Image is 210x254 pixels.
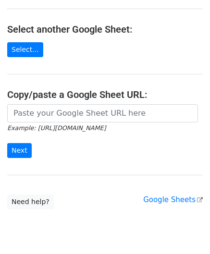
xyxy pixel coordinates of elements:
[7,42,43,57] a: Select...
[7,194,54,209] a: Need help?
[162,208,210,254] iframe: Chat Widget
[7,143,32,158] input: Next
[143,195,203,204] a: Google Sheets
[7,104,198,122] input: Paste your Google Sheet URL here
[7,24,203,35] h4: Select another Google Sheet:
[7,89,203,100] h4: Copy/paste a Google Sheet URL:
[7,124,106,132] small: Example: [URL][DOMAIN_NAME]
